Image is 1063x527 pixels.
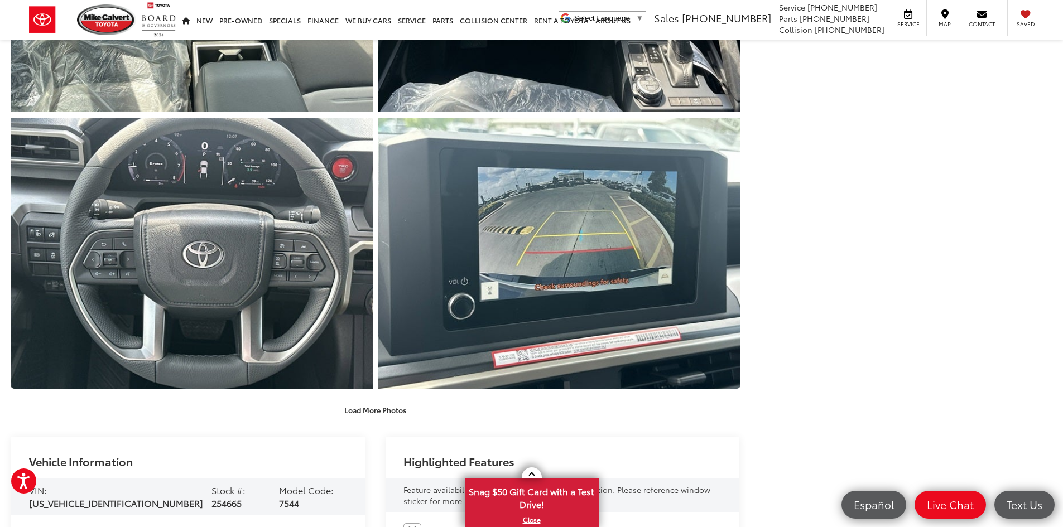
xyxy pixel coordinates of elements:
[378,118,740,389] a: Expand Photo 11
[336,400,414,420] button: Load More Photos
[779,24,812,35] span: Collision
[932,20,957,28] span: Map
[779,13,797,24] span: Parts
[1013,20,1038,28] span: Saved
[1001,497,1048,511] span: Text Us
[211,496,242,509] span: 254665
[279,496,299,509] span: 7544
[841,491,906,519] a: Español
[466,480,598,514] span: Snag $50 Gift Card with a Test Drive!
[29,455,133,467] h2: Vehicle Information
[654,11,679,25] span: Sales
[682,11,771,25] span: [PHONE_NUMBER]
[29,484,47,496] span: VIN:
[969,20,995,28] span: Contact
[374,115,743,391] img: 2025 Toyota Tacoma TRD Off-Road
[11,118,373,389] a: Expand Photo 10
[807,2,877,13] span: [PHONE_NUMBER]
[994,491,1055,519] a: Text Us
[279,484,334,496] span: Model Code:
[779,2,805,13] span: Service
[800,13,869,24] span: [PHONE_NUMBER]
[636,14,643,22] span: ▼
[921,497,979,511] span: Live Chat
[815,24,884,35] span: [PHONE_NUMBER]
[8,115,377,391] img: 2025 Toyota Tacoma TRD Off-Road
[915,491,986,519] a: Live Chat
[77,4,136,35] img: Mike Calvert Toyota
[29,496,203,509] span: [US_VEHICLE_IDENTIFICATION_NUMBER]
[848,497,900,511] span: Español
[403,484,710,506] span: Feature availability subject to final vehicle configuration. Please reference window sticker for ...
[896,20,921,28] span: Service
[403,455,514,467] h2: Highlighted Features
[211,484,246,496] span: Stock #:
